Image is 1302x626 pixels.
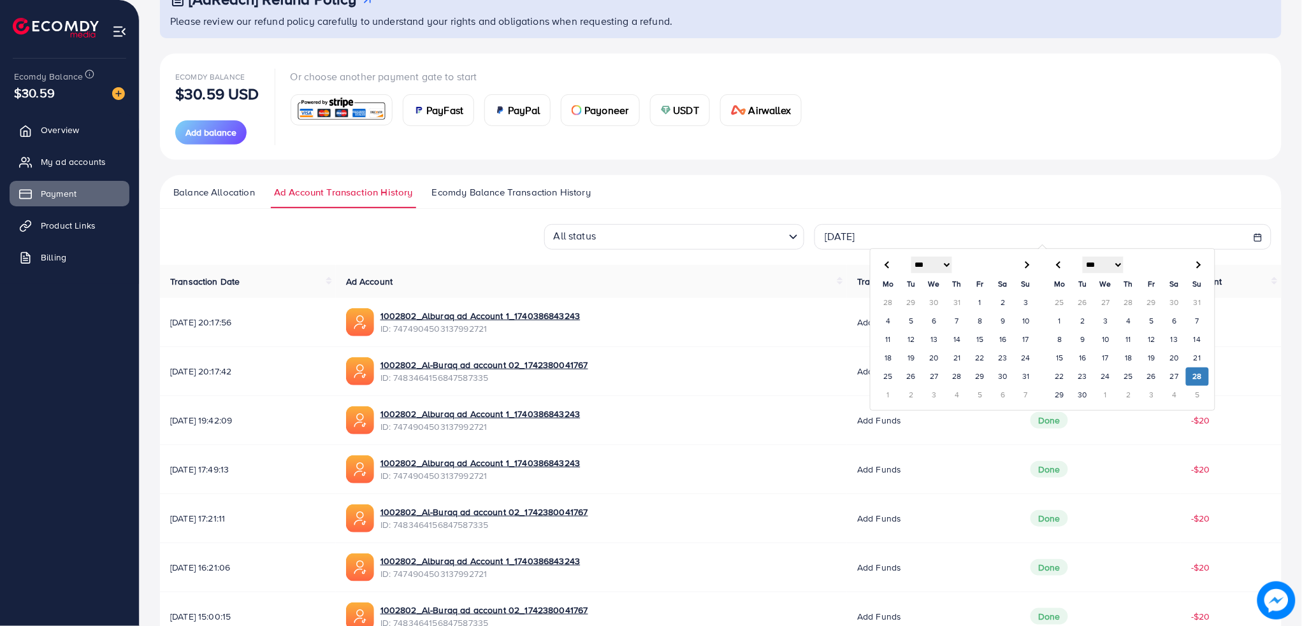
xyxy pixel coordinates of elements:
[1094,349,1117,367] td: 17
[10,149,129,174] a: My ad accounts
[992,312,1015,331] td: 9
[674,103,700,118] span: USDT
[600,225,783,246] input: Search for option
[1140,275,1163,294] th: Fr
[1048,331,1071,349] td: 8
[1015,312,1038,331] td: 10
[403,94,474,126] a: cardPayFast
[857,414,901,427] span: Add funds
[1186,275,1209,294] th: Su
[1094,312,1117,331] td: 3
[1191,512,1210,525] span: -$20
[900,275,923,294] th: Tu
[1257,581,1296,620] img: image
[857,275,926,288] span: Transaction type
[1048,312,1071,331] td: 1
[992,367,1015,386] td: 30
[857,561,901,574] span: Add funds
[946,367,969,386] td: 28
[857,512,901,525] span: Add funds
[1191,561,1210,574] span: -$20
[1094,331,1117,349] td: 10
[1186,294,1209,312] td: 31
[380,371,588,384] span: ID: 7483464156847587335
[1117,312,1140,331] td: 4
[1031,559,1068,576] span: Done
[1094,386,1117,404] td: 1
[1071,386,1094,404] td: 30
[1117,275,1140,294] th: Th
[426,103,463,118] span: PayFast
[1163,312,1186,331] td: 6
[380,322,581,335] span: ID: 7474904503137992721
[923,312,946,331] td: 6
[14,70,83,83] span: Ecomdy Balance
[170,316,326,329] span: [DATE] 20:17:56
[1117,386,1140,404] td: 2
[380,518,588,531] span: ID: 7483464156847587335
[1031,608,1068,625] span: Done
[1031,461,1068,478] span: Done
[720,94,802,126] a: cardAirwallex
[946,349,969,367] td: 21
[170,275,240,288] span: Transaction Date
[857,316,901,329] span: Add funds
[1191,610,1210,623] span: -$20
[749,103,791,118] span: Airwallex
[900,386,923,404] td: 2
[1071,312,1094,331] td: 2
[346,357,374,385] img: ic-ads-acc.e4c84228.svg
[731,105,746,115] img: card
[900,312,923,331] td: 5
[877,349,900,367] td: 18
[992,275,1015,294] th: Sa
[10,181,129,206] a: Payment
[1048,294,1071,312] td: 25
[544,224,804,250] div: Search for option
[572,105,582,115] img: card
[969,312,992,331] td: 8
[923,294,946,312] td: 30
[1186,367,1209,386] td: 28
[923,349,946,367] td: 20
[946,386,969,404] td: 4
[41,155,106,168] span: My ad accounts
[495,105,505,115] img: card
[946,331,969,349] td: 14
[380,555,581,567] a: 1002802_Alburaq ad Account 1_1740386843243
[1163,386,1186,404] td: 4
[380,309,581,322] a: 1002802_Alburaq ad Account 1_1740386843243
[1140,294,1163,312] td: 29
[380,408,581,420] a: 1002802_Alburaq ad Account 1_1740386843243
[1015,331,1038,349] td: 17
[1015,294,1038,312] td: 3
[1163,294,1186,312] td: 30
[1048,367,1071,386] td: 22
[41,124,79,136] span: Overview
[1071,367,1094,386] td: 23
[992,386,1015,404] td: 6
[170,365,326,378] span: [DATE] 20:17:42
[175,120,247,145] button: Add balance
[13,18,99,38] img: logo
[170,512,326,525] span: [DATE] 17:21:11
[508,103,540,118] span: PayPal
[900,331,923,349] td: 12
[1186,349,1209,367] td: 21
[857,463,901,476] span: Add funds
[173,185,255,199] span: Balance Allocation
[1071,275,1094,294] th: Tu
[291,94,393,125] a: card
[1094,294,1117,312] td: 27
[1015,349,1038,367] td: 24
[946,294,969,312] td: 31
[41,251,66,264] span: Billing
[170,610,326,623] span: [DATE] 15:00:15
[946,275,969,294] th: Th
[1163,349,1186,367] td: 20
[41,219,96,232] span: Product Links
[112,24,127,39] img: menu
[1140,386,1163,404] td: 3
[992,349,1015,367] td: 23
